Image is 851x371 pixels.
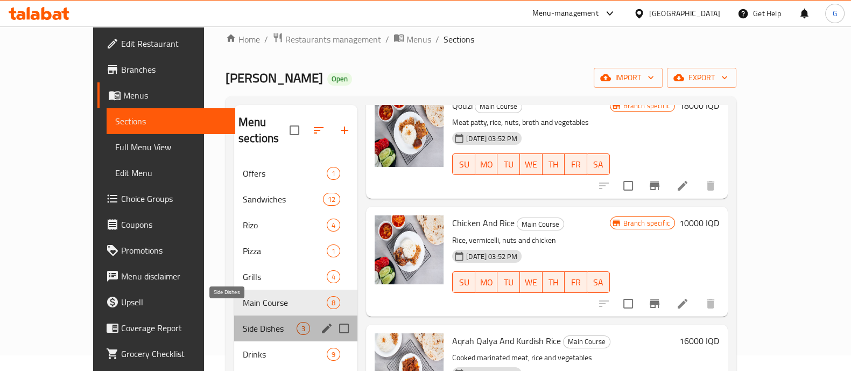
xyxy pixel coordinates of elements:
[592,157,606,172] span: SA
[667,68,736,88] button: export
[107,134,235,160] a: Full Menu View
[452,351,675,365] p: Cooked marinated meat, rice and vegetables
[121,192,227,205] span: Choice Groups
[115,141,227,153] span: Full Menu View
[107,108,235,134] a: Sections
[234,290,357,316] div: Main Course8
[121,296,227,309] span: Upsell
[234,341,357,367] div: Drinks9
[234,212,357,238] div: Rizo4
[444,33,474,46] span: Sections
[452,97,473,114] span: Qouzi
[617,174,639,197] span: Select to update
[375,215,444,284] img: Chicken And Rice
[679,215,719,230] h6: 10000 IQD
[617,292,639,315] span: Select to update
[327,272,340,282] span: 4
[238,114,290,146] h2: Menu sections
[97,237,235,263] a: Promotions
[306,117,332,143] span: Sort sections
[97,31,235,57] a: Edit Restaurant
[97,82,235,108] a: Menus
[569,157,583,172] span: FR
[547,157,561,172] span: TH
[97,315,235,341] a: Coverage Report
[676,179,689,192] a: Edit menu item
[234,238,357,264] div: Pizza1
[327,74,352,83] span: Open
[243,193,323,206] span: Sandwiches
[121,63,227,76] span: Branches
[121,37,227,50] span: Edit Restaurant
[569,275,583,290] span: FR
[121,321,227,334] span: Coverage Report
[452,116,609,129] p: Meat patty, rice, nuts, broth and vegetables
[234,160,357,186] div: Offers1
[121,347,227,360] span: Grocery Checklist
[452,215,515,231] span: Chicken And Rice
[497,271,520,293] button: TU
[587,153,610,175] button: SA
[642,291,667,317] button: Branch-specific-item
[243,167,327,180] div: Offers
[243,219,327,232] span: Rizo
[565,153,587,175] button: FR
[332,117,357,143] button: Add section
[327,348,340,361] div: items
[524,157,538,172] span: WE
[243,296,327,309] div: Main Course
[502,275,516,290] span: TU
[832,8,837,19] span: G
[698,291,723,317] button: delete
[97,263,235,289] a: Menu disclaimer
[243,244,327,257] span: Pizza
[679,98,719,113] h6: 18000 IQD
[543,153,565,175] button: TH
[547,275,561,290] span: TH
[698,173,723,199] button: delete
[480,157,494,172] span: MO
[327,219,340,232] div: items
[327,169,340,179] span: 1
[406,33,431,46] span: Menus
[327,296,340,309] div: items
[592,275,606,290] span: SA
[97,57,235,82] a: Branches
[327,73,352,86] div: Open
[475,153,498,175] button: MO
[234,264,357,290] div: Grills4
[385,33,389,46] li: /
[676,297,689,310] a: Edit menu item
[475,100,522,113] span: Main Course
[243,348,327,361] span: Drinks
[524,275,538,290] span: WE
[243,322,297,335] span: Side Dishes
[226,66,323,90] span: [PERSON_NAME]
[642,173,667,199] button: Branch-specific-item
[97,186,235,212] a: Choice Groups
[107,160,235,186] a: Edit Menu
[327,270,340,283] div: items
[272,32,381,46] a: Restaurants management
[285,33,381,46] span: Restaurants management
[319,320,335,337] button: edit
[517,218,564,230] span: Main Course
[243,270,327,283] span: Grills
[564,335,610,348] span: Main Course
[520,271,543,293] button: WE
[594,68,663,88] button: import
[452,333,561,349] span: Aqrah Qalya And Kurdish Rice
[121,270,227,283] span: Menu disclaimer
[452,234,609,247] p: Rice, vermicelli, nuts and chicken
[264,33,268,46] li: /
[587,271,610,293] button: SA
[676,71,728,85] span: export
[97,341,235,367] a: Grocery Checklist
[327,246,340,256] span: 1
[462,251,522,262] span: [DATE] 03:52 PM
